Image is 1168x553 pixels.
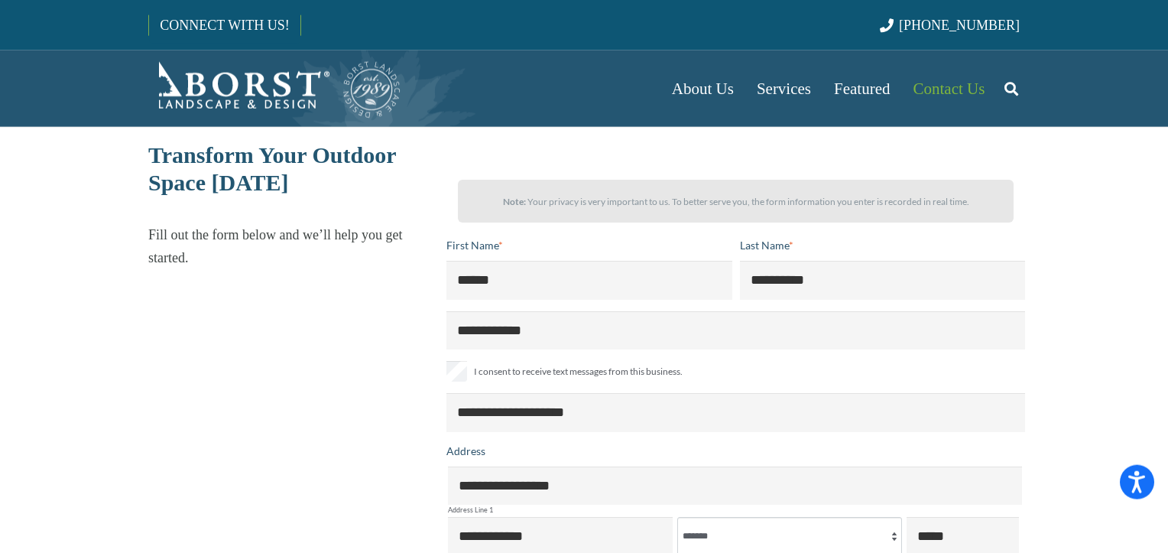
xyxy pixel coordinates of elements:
p: Fill out the form below and we’ll help you get started. [148,223,433,269]
a: CONNECT WITH US! [149,7,300,44]
label: Address Line 1 [448,506,1022,513]
a: About Us [660,50,745,127]
a: Borst-Logo [148,58,402,119]
span: First Name [446,239,498,252]
span: I consent to receive text messages from this business. [474,363,683,381]
input: First Name* [446,261,732,299]
a: Services [745,50,822,127]
span: Featured [834,80,890,98]
span: Last Name [740,239,789,252]
input: Last Name* [740,261,1026,299]
p: Your privacy is very important to us. To better serve you, the form information you enter is reco... [472,190,1000,213]
span: Address [446,444,485,457]
a: Search [996,70,1027,108]
a: Featured [822,50,901,127]
span: Contact Us [913,80,985,98]
span: [PHONE_NUMBER] [899,18,1020,33]
a: [PHONE_NUMBER] [880,18,1020,33]
a: Contact Us [902,50,997,127]
span: About Us [672,80,734,98]
strong: Note: [503,196,526,207]
span: Transform Your Outdoor Space [DATE] [148,142,396,195]
input: I consent to receive text messages from this business. [446,361,467,382]
span: Services [757,80,811,98]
